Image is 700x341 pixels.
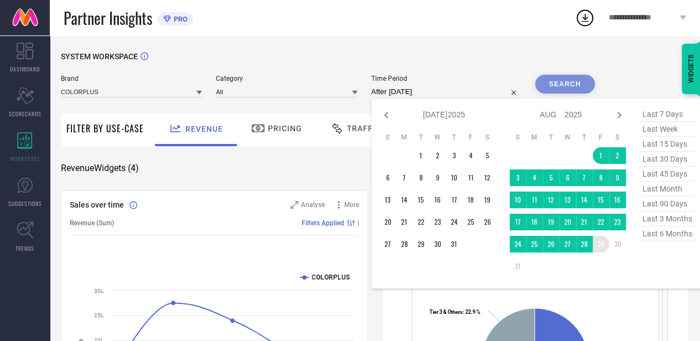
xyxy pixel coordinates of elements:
td: Tue Jul 15 2025 [413,192,429,208]
td: Thu Aug 28 2025 [576,236,593,252]
span: More [344,201,359,209]
td: Tue Aug 12 2025 [543,192,559,208]
th: Friday [593,133,609,142]
td: Thu Aug 07 2025 [576,169,593,186]
td: Sat Jul 26 2025 [479,214,496,230]
td: Sun Aug 03 2025 [510,169,526,186]
td: Mon Jul 14 2025 [396,192,413,208]
td: Wed Jul 02 2025 [429,147,446,164]
td: Fri Jul 04 2025 [463,147,479,164]
td: Sat Aug 23 2025 [609,214,626,230]
td: Sat Aug 16 2025 [609,192,626,208]
span: TRENDS [15,244,34,252]
td: Thu Jul 17 2025 [446,192,463,208]
div: Open download list [575,8,595,28]
td: Fri Aug 08 2025 [593,169,609,186]
td: Sat Jul 05 2025 [479,147,496,164]
th: Sunday [510,133,526,142]
td: Thu Jul 03 2025 [446,147,463,164]
th: Friday [463,133,479,142]
td: Fri Jul 18 2025 [463,192,479,208]
span: SUGGESTIONS [8,199,42,208]
span: Revenue Widgets ( 4 ) [61,163,139,174]
td: Sun Jul 27 2025 [380,236,396,252]
svg: Zoom [291,201,298,209]
text: 30L [94,288,104,294]
th: Saturday [609,133,626,142]
td: Wed Aug 20 2025 [559,214,576,230]
tspan: Tier 3 & Others [429,309,463,315]
text: : 22.9 % [429,309,480,315]
td: Tue Jul 01 2025 [413,147,429,164]
span: Revenue (Sum) [70,219,114,227]
span: | [357,219,359,227]
td: Sun Jul 20 2025 [380,214,396,230]
td: Thu Jul 10 2025 [446,169,463,186]
td: Sun Aug 31 2025 [510,258,526,275]
td: Sat Aug 30 2025 [609,236,626,252]
text: COLORPLUS [312,273,350,281]
td: Tue Jul 29 2025 [413,236,429,252]
span: last 45 days [640,167,695,182]
td: Sat Aug 02 2025 [609,147,626,164]
td: Wed Aug 27 2025 [559,236,576,252]
th: Monday [396,133,413,142]
text: 25L [94,312,104,318]
td: Wed Jul 30 2025 [429,236,446,252]
td: Mon Jul 21 2025 [396,214,413,230]
div: Next month [613,108,626,122]
td: Sun Jul 06 2025 [380,169,396,186]
td: Wed Jul 09 2025 [429,169,446,186]
td: Fri Aug 22 2025 [593,214,609,230]
span: Analyse [301,201,325,209]
span: last month [640,182,695,197]
span: DASHBOARD [10,65,40,73]
td: Mon Aug 18 2025 [526,214,543,230]
span: SCORECARDS [9,110,42,118]
td: Thu Aug 14 2025 [576,192,593,208]
span: Sales over time [70,200,124,209]
td: Fri Aug 15 2025 [593,192,609,208]
td: Sun Jul 13 2025 [380,192,396,208]
td: Fri Aug 01 2025 [593,147,609,164]
span: Revenue [185,125,223,133]
td: Mon Jul 28 2025 [396,236,413,252]
span: last 3 months [640,211,695,226]
td: Tue Jul 08 2025 [413,169,429,186]
td: Fri Jul 11 2025 [463,169,479,186]
span: last 30 days [640,152,695,167]
td: Mon Aug 11 2025 [526,192,543,208]
th: Tuesday [543,133,559,142]
td: Mon Jul 07 2025 [396,169,413,186]
td: Sun Aug 10 2025 [510,192,526,208]
th: Sunday [380,133,396,142]
span: last 7 days [640,107,695,122]
td: Wed Jul 23 2025 [429,214,446,230]
th: Thursday [576,133,593,142]
td: Fri Jul 25 2025 [463,214,479,230]
th: Tuesday [413,133,429,142]
td: Tue Aug 19 2025 [543,214,559,230]
span: Traffic [347,124,381,133]
span: Time Period [371,75,521,82]
span: last week [640,122,695,137]
td: Sun Aug 24 2025 [510,236,526,252]
td: Sat Jul 12 2025 [479,169,496,186]
div: Previous month [380,108,393,122]
td: Mon Aug 25 2025 [526,236,543,252]
span: Category [216,75,357,82]
td: Wed Aug 13 2025 [559,192,576,208]
span: Pricing [268,124,302,133]
th: Wednesday [559,133,576,142]
td: Sat Jul 19 2025 [479,192,496,208]
span: PRO [171,15,188,23]
td: Tue Aug 26 2025 [543,236,559,252]
td: Thu Jul 24 2025 [446,214,463,230]
span: WORKSPACE [10,154,40,163]
span: Filter By Use-Case [66,122,144,135]
span: last 15 days [640,137,695,152]
td: Mon Aug 04 2025 [526,169,543,186]
span: last 90 days [640,197,695,211]
td: Tue Jul 22 2025 [413,214,429,230]
th: Wednesday [429,133,446,142]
